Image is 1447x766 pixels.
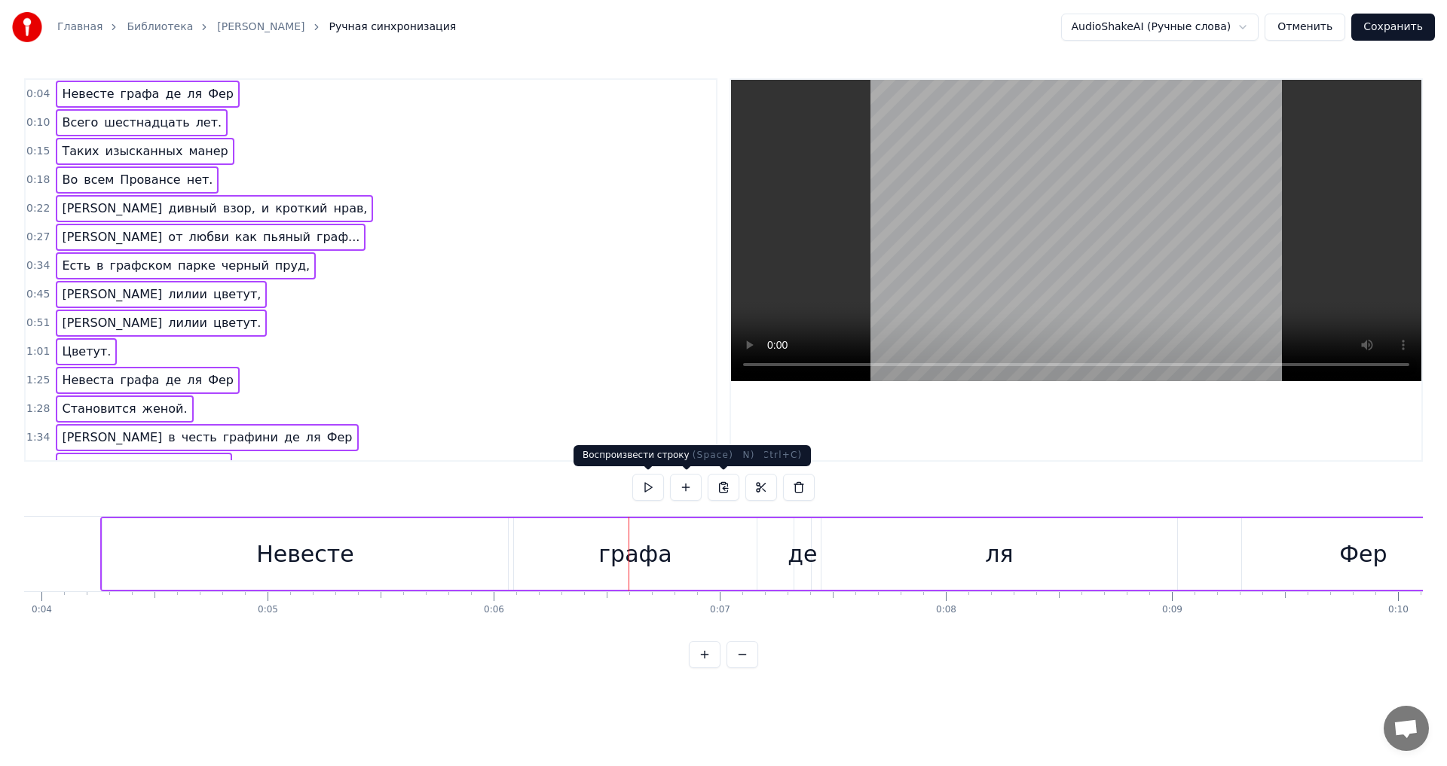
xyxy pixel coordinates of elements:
[167,285,209,303] span: лилии
[260,200,271,217] span: и
[1351,14,1435,41] button: Сохранить
[109,257,173,274] span: графском
[26,115,50,130] span: 0:10
[60,114,99,131] span: Всего
[187,142,229,160] span: манер
[258,604,278,616] div: 0:05
[57,20,456,35] nav: breadcrumb
[217,20,304,35] a: [PERSON_NAME]
[326,429,354,446] span: Фер
[1339,537,1387,571] div: Фер
[12,12,42,42] img: youka
[484,604,504,616] div: 0:06
[26,344,50,359] span: 1:01
[60,200,164,217] span: [PERSON_NAME]
[1162,604,1182,616] div: 0:09
[60,171,79,188] span: Во
[32,604,52,616] div: 0:04
[26,459,50,474] span: 1:51
[60,314,164,331] span: [PERSON_NAME]
[57,20,102,35] a: Главная
[127,20,193,35] a: Библиотека
[206,85,235,102] span: Фер
[329,20,457,35] span: Ручная синхронизация
[167,200,218,217] span: дивный
[60,343,112,360] span: Цветут.
[206,371,235,389] span: Фер
[60,400,137,417] span: Становится
[758,450,803,460] span: ( Ctrl+C )
[1384,706,1429,751] div: Открытый чат
[185,171,215,188] span: нет.
[26,373,50,388] span: 1:25
[167,228,184,246] span: от
[194,114,223,131] span: лет.
[985,537,1013,571] div: ля
[26,230,50,245] span: 0:27
[26,201,50,216] span: 0:22
[574,445,742,466] div: Воспроизвести строку
[180,429,219,446] span: честь
[185,85,203,102] span: ля
[141,400,189,417] span: женой.
[60,142,100,160] span: Таких
[26,144,50,159] span: 0:15
[26,287,50,302] span: 0:45
[26,401,50,417] span: 1:28
[212,285,262,303] span: цветут,
[262,228,312,246] span: пьяный
[60,228,164,246] span: [PERSON_NAME]
[256,537,354,571] div: Невесте
[176,457,228,475] span: лесной.
[315,228,361,246] span: граф...
[26,316,50,331] span: 0:51
[222,200,257,217] span: взор,
[283,429,301,446] span: де
[119,371,161,389] span: графа
[26,430,50,445] span: 1:34
[936,604,956,616] div: 0:08
[95,257,105,274] span: в
[1388,604,1409,616] div: 0:10
[167,314,209,331] span: лилии
[164,371,182,389] span: де
[598,537,671,571] div: графа
[185,371,203,389] span: ля
[60,85,115,102] span: Невесте
[274,200,329,217] span: кроткий
[304,429,323,446] span: ля
[187,228,230,246] span: любви
[222,429,280,446] span: графини
[104,142,185,160] span: изысканных
[274,257,311,274] span: пруд,
[60,285,164,303] span: [PERSON_NAME]
[164,85,182,102] span: де
[134,457,173,475] span: зверь
[167,429,176,446] span: в
[212,314,262,331] span: цветут.
[82,171,115,188] span: всем
[118,171,182,188] span: Провансе
[60,371,115,389] span: Невеста
[710,604,730,616] div: 0:07
[119,85,161,102] span: графа
[788,537,817,571] div: де
[60,257,92,274] span: Есть
[26,172,50,188] span: 0:18
[332,200,369,217] span: нрав,
[60,429,164,446] span: [PERSON_NAME]
[102,114,191,131] span: шестнадцать
[234,228,259,246] span: как
[693,450,733,460] span: ( Space )
[1265,14,1345,41] button: Отменить
[26,258,50,273] span: 0:34
[60,457,130,475] span: Затравлен
[176,257,217,274] span: парке
[220,257,271,274] span: черный
[26,87,50,102] span: 0:04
